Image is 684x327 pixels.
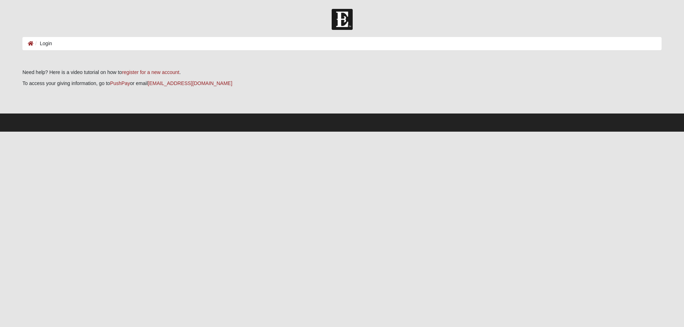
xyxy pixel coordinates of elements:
[148,80,232,86] a: [EMAIL_ADDRESS][DOMAIN_NAME]
[22,80,662,87] p: To access your giving information, go to or email
[122,69,179,75] a: register for a new account
[22,69,662,76] p: Need help? Here is a video tutorial on how to .
[110,80,130,86] a: PushPay
[332,9,353,30] img: Church of Eleven22 Logo
[33,40,52,47] li: Login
